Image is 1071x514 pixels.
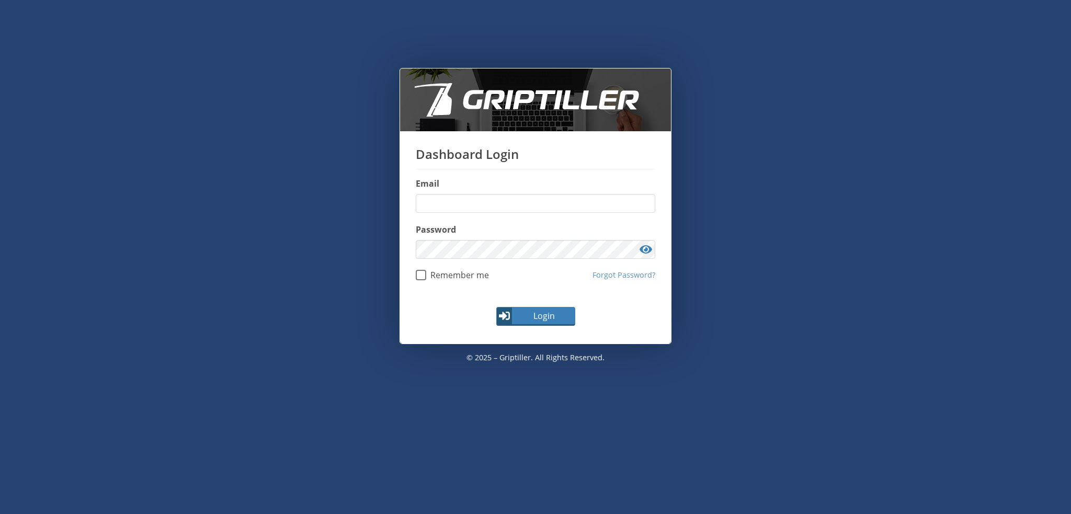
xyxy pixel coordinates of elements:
[400,344,671,371] p: © 2025 – Griptiller. All rights reserved.
[514,310,574,322] span: Login
[426,270,489,280] span: Remember me
[496,307,575,326] button: Login
[593,269,655,281] a: Forgot Password?
[416,223,655,236] label: Password
[416,177,655,190] label: Email
[416,147,655,169] h1: Dashboard Login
